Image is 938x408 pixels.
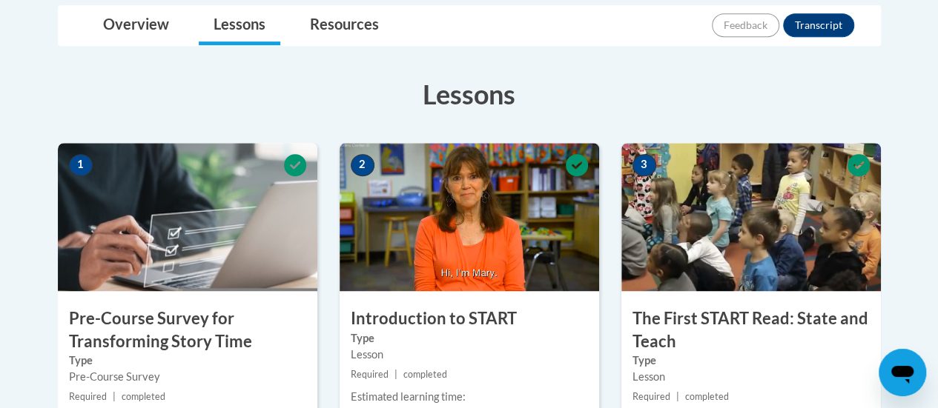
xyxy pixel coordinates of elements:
[122,391,165,402] span: completed
[295,6,394,45] a: Resources
[69,352,306,369] label: Type
[340,143,599,291] img: Course Image
[58,143,317,291] img: Course Image
[58,307,317,353] h3: Pre-Course Survey for Transforming Story Time
[69,154,93,176] span: 1
[879,349,926,396] iframe: Button to launch messaging window
[69,369,306,385] div: Pre-Course Survey
[633,369,870,385] div: Lesson
[340,307,599,330] h3: Introduction to START
[633,391,670,402] span: Required
[351,369,389,380] span: Required
[633,154,656,176] span: 3
[783,13,854,37] button: Transcript
[113,391,116,402] span: |
[58,76,881,113] h3: Lessons
[633,352,870,369] label: Type
[712,13,779,37] button: Feedback
[351,154,374,176] span: 2
[621,307,881,353] h3: The First START Read: State and Teach
[685,391,729,402] span: completed
[351,347,588,363] div: Lesson
[88,6,184,45] a: Overview
[199,6,280,45] a: Lessons
[351,330,588,347] label: Type
[351,389,588,405] div: Estimated learning time:
[69,391,107,402] span: Required
[394,369,397,380] span: |
[621,143,881,291] img: Course Image
[403,369,447,380] span: completed
[676,391,679,402] span: |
